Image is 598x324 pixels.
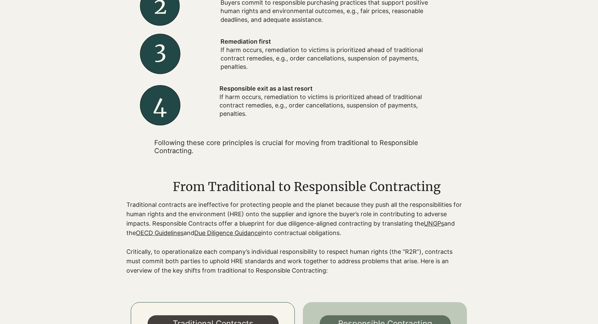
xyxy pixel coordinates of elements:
p: Critically, to operationalize each company’s individual responsibility to respect human rights (t... [126,247,463,275]
span: Remediation first [221,38,271,45]
p: ​Following these core principles is crucial for moving from traditional to Responsible Contracting. [154,139,435,155]
h2: 3 [137,35,184,66]
span: Responsible exit as a last resort [220,85,313,92]
p: If harm occurs, remediation to victims is prioritized ahead of traditional contract remedies, e.g... [220,93,435,118]
h2: 4 [136,90,184,121]
p: If harm occurs, remediation to victims is prioritized ahead of traditional contract remedies, e.g... [221,46,436,71]
span: From Traditional to Responsible Contracting [173,179,441,194]
p: Traditional contracts are ineffective for protecting people and the planet because they push all ... [126,200,463,238]
a: Due Diligence Guidance [194,229,261,236]
a: OECD Guidelines [136,229,184,236]
a: UNGPs [424,220,444,227]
